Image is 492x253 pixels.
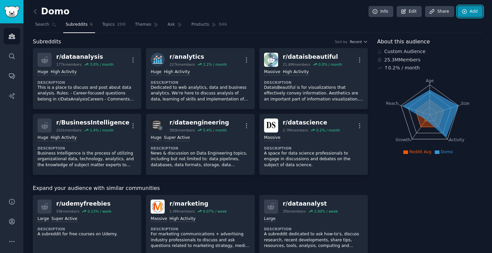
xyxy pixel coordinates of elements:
[203,128,227,133] div: 5.4 % / month
[51,135,77,141] div: High Activity
[102,22,114,28] span: Topics
[66,22,88,28] span: Subreddits
[151,216,167,222] div: Massive
[37,85,137,102] p: This is a place to discuss and post about data analysis. Rules: - Career-focused questions belong...
[151,151,250,168] p: News & discussion on Data Engineering topics, including but not limited to: data pipelines, datab...
[264,53,278,67] img: dataisbeautiful
[425,6,454,17] a: Share
[133,19,161,33] a: Themes
[146,48,254,109] a: analyticsr/analytics227kmembers2.2% / monthHugeHigh ActivityDescriptionDedicated to web analytics...
[4,6,19,18] img: GummySearch logo
[37,80,137,85] dt: Description
[88,209,111,214] div: 0.13 % / week
[37,146,137,151] dt: Description
[219,22,227,28] span: 346
[117,22,126,28] span: 200
[264,135,280,141] div: Massive
[56,118,130,127] div: r/ BusinessIntelligence
[90,128,113,133] div: 1.4 % / month
[51,69,77,75] div: High Activity
[169,216,195,222] div: High Activity
[283,118,340,127] div: r/ datascience
[151,135,161,141] div: Huge
[259,48,368,109] a: dataisbeautifulr/dataisbeautiful21.6Mmembers0.0% / monthMassiveHigh ActivityDescriptionDataIsBeau...
[449,138,465,142] tspan: Activity
[56,128,82,133] div: 201k members
[90,22,93,28] span: 6
[33,114,141,175] a: r/BusinessIntelligence201kmembers1.4% / monthHugeHigh ActivityDescriptionBusiness Intelligence is...
[264,80,363,85] dt: Description
[283,69,309,75] div: High Activity
[151,227,250,231] dt: Description
[56,53,113,61] div: r/ dataanalysis
[264,231,363,249] p: A subreddit dedicated to ask how-to's, discuss research, recent developments, share tips, resourc...
[264,146,363,151] dt: Description
[283,53,342,61] div: r/ dataisbeautiful
[335,39,347,44] div: Sort by
[164,135,190,141] div: Super Active
[151,85,250,102] p: Dedicated to web analytics, data and business analytics. We're here to discuss analysis of data, ...
[37,227,137,231] dt: Description
[316,128,340,133] div: 0.2 % / month
[264,85,363,102] p: DataIsBeautiful is for visualizations that effectively convey information. Aesthetics are an impo...
[264,118,278,133] img: datascience
[191,22,209,28] span: Products
[90,62,113,67] div: 3.0 % / month
[151,53,165,67] img: analytics
[441,150,453,154] span: Domo
[264,69,280,75] div: Massive
[283,200,338,208] div: r/ dataanalyst
[33,38,61,46] span: Subreddits
[283,209,306,214] div: 35k members
[51,216,77,222] div: Super Active
[151,231,250,249] p: For marketing communications + advertising industry professionals to discuss and ask questions re...
[426,78,434,83] tspan: Age
[151,69,161,75] div: Huge
[384,64,420,71] div: ↑ 0.2 % / month
[151,146,250,151] dt: Description
[264,227,363,231] dt: Description
[396,138,410,142] tspan: Growth
[169,53,227,61] div: r/ analytics
[397,6,422,17] a: Edit
[314,209,338,214] div: 2.00 % / week
[56,62,82,67] div: 177k members
[164,69,190,75] div: High Activity
[350,39,362,44] span: Recent
[283,62,310,67] div: 21.6M members
[350,39,368,44] button: Recent
[283,128,308,133] div: 2.7M members
[169,209,195,214] div: 1.9M members
[151,80,250,85] dt: Description
[368,6,393,17] a: Info
[458,6,483,17] a: Add
[151,118,165,133] img: dataengineering
[56,209,79,214] div: 59k members
[409,150,431,154] span: Reddit Avg
[264,216,275,222] div: Large
[377,56,483,63] div: 25.3M Members
[151,200,165,214] img: marketing
[259,114,368,175] a: datasciencer/datascience2.7Mmembers0.2% / monthMassiveDescriptionA space for data science profess...
[146,114,254,175] a: dataengineeringr/dataengineering382kmembers5.4% / monthHugeSuper ActiveDescriptionNews & discussi...
[37,216,49,222] div: Large
[56,200,111,208] div: r/ udemyfreebies
[35,22,49,28] span: Search
[100,19,128,33] a: Topics200
[169,118,229,127] div: r/ dataengineering
[203,209,227,214] div: 0.07 % / week
[165,19,184,33] a: Ask
[37,231,137,237] p: A subreddit for free courses on Udemy.
[33,6,70,17] h2: Domo
[37,69,48,75] div: Huge
[63,19,95,33] a: Subreddits6
[377,38,430,46] span: About this audience
[169,128,195,133] div: 382k members
[169,200,227,208] div: r/ marketing
[189,19,229,33] a: Products346
[33,19,59,33] a: Search
[33,48,141,109] a: r/dataanalysis177kmembers3.0% / monthHugeHigh ActivityDescriptionThis is a place to discuss and p...
[203,62,227,67] div: 2.2 % / month
[377,48,483,55] div: Custom Audience
[37,135,48,141] div: Huge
